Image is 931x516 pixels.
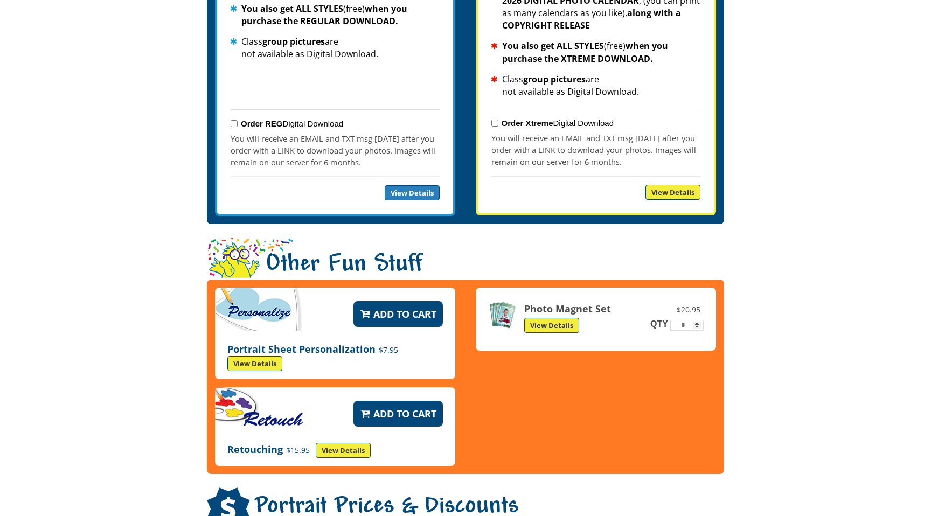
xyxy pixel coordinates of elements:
strong: when you purchase the XTREME DOWNLOAD. [502,40,668,64]
strong: Photo Magnet Set [524,302,611,315]
strong: group pictures [523,73,586,85]
li: (free) [231,3,440,27]
p: You will receive an EMAIL and TXT msg [DATE] after you order with a LINK to download your photos.... [491,132,700,168]
p: You will receive an EMAIL and TXT msg [DATE] after you order with a LINK to download your photos.... [231,133,440,168]
li: (free) [491,40,700,65]
a: View Details [385,185,440,200]
img: Photo Magnet Set [488,301,516,329]
span: $15.95 [283,445,313,455]
strong: group pictures [262,36,325,47]
a: View Details [524,318,579,333]
strong: You also get ALL STYLES [502,40,604,52]
strong: Order REG [241,119,283,128]
a: View Details [227,356,282,371]
li: Class are not available as Digital Download. [491,73,700,98]
label: Digital Download [502,118,614,128]
a: View Details [316,443,371,458]
p: Retouching [227,443,443,458]
span: $20.95 [673,304,704,316]
span: $7.95 [376,345,401,355]
a: View Details [645,185,700,200]
strong: Order Xtreme [502,118,553,128]
strong: You also get ALL STYLES [241,3,343,15]
li: Class are not available as Digital Download. [231,36,440,60]
strong: along with a COPYRIGHT RELEASE [502,7,681,31]
h1: Other Fun Stuff [207,238,724,294]
p: Portrait Sheet Personalization [227,343,443,371]
button: Add to Cart [353,301,443,327]
label: QTY [649,319,668,329]
button: Add to Cart [353,401,443,427]
strong: when you purchase the REGULAR DOWNLOAD. [241,3,407,27]
label: Digital Download [241,119,343,128]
